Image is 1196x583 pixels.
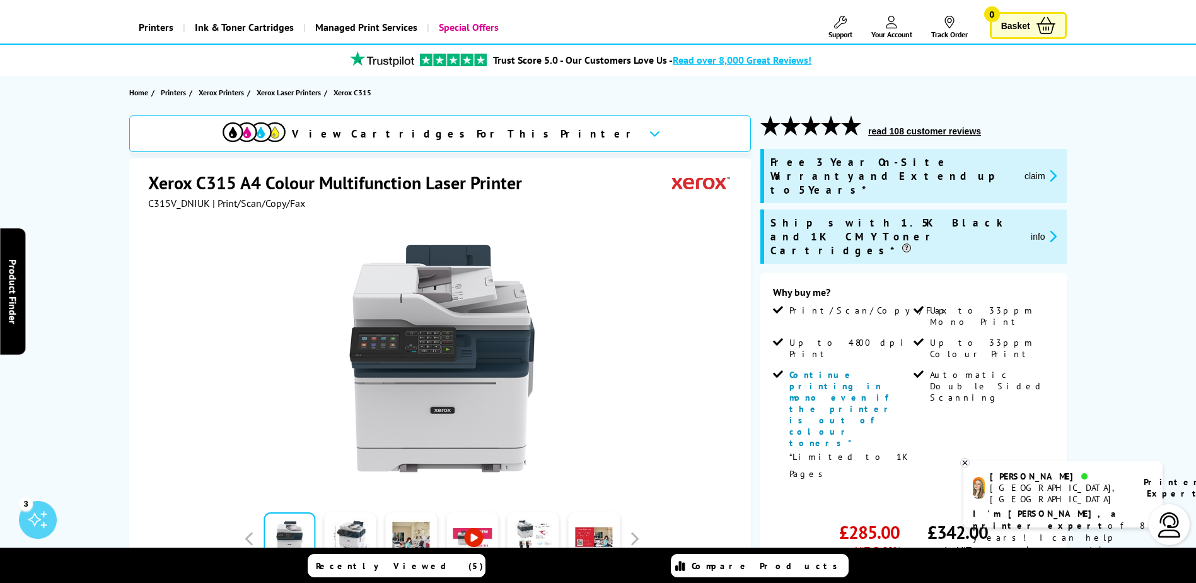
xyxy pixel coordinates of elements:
[864,126,985,137] button: read 108 customer reviews
[828,16,852,39] a: Support
[1001,17,1030,34] span: Basket
[789,449,910,483] p: *Limited to 1K Pages
[493,54,811,66] a: Trust Score 5.0 - Our Customers Love Us -Read over 8,000 Great Reviews!
[161,86,186,99] span: Printers
[212,197,305,209] span: | Print/Scan/Copy/Fax
[148,197,210,209] span: C315V_DNIUK
[148,171,535,194] h1: Xerox C315 A4 Colour Multifunction Laser Printer
[789,369,895,449] span: Continue printing in mono even if the printer is out of colour toners*
[839,521,900,544] span: £285.00
[1157,512,1182,538] img: user-headset-light.svg
[770,216,1021,257] span: Ships with 1.5K Black and 1K CMY Toner Cartridges*
[990,12,1067,39] a: Basket 0
[789,305,951,316] span: Print/Scan/Copy/Fax
[930,305,1051,327] span: Up to 33ppm Mono Print
[931,16,968,39] a: Track Order
[19,497,33,510] div: 3
[984,6,1000,22] span: 0
[316,560,484,572] span: Recently Viewed (5)
[199,86,244,99] span: Xerox Printers
[973,477,985,499] img: amy-livechat.png
[161,86,189,99] a: Printers
[973,508,1120,531] b: I'm [PERSON_NAME], a printer expert
[930,337,1051,360] span: Up to 33ppm Colour Print
[871,30,912,39] span: Your Account
[420,54,487,66] img: trustpilot rating
[1027,229,1060,244] button: promo-description
[673,54,811,66] span: Read over 8,000 Great Reviews!
[990,482,1128,505] div: [GEOGRAPHIC_DATA], [GEOGRAPHIC_DATA]
[789,337,910,360] span: Up to 4800 dpi Print
[129,86,148,99] span: Home
[303,11,427,44] a: Managed Print Services
[129,86,151,99] a: Home
[944,544,971,556] span: inc VAT
[257,86,324,99] a: Xerox Laser Printers
[318,235,566,482] img: Xerox C315
[770,155,1014,197] span: Free 3 Year On-Site Warranty and Extend up to 5 Years*
[183,11,303,44] a: Ink & Toner Cartridges
[334,86,374,99] a: Xerox C315
[199,86,247,99] a: Xerox Printers
[973,508,1153,568] p: of 8 years! I can help you choose the right product
[671,554,849,577] a: Compare Products
[223,122,286,142] img: cmyk-icon.svg
[427,11,508,44] a: Special Offers
[990,471,1128,482] div: [PERSON_NAME]
[672,171,730,194] img: Xerox
[292,127,639,141] span: View Cartridges For This Printer
[257,86,321,99] span: Xerox Laser Printers
[1021,168,1060,183] button: promo-description
[930,369,1051,403] span: Automatic Double Sided Scanning
[773,286,1054,305] div: Why buy me?
[195,11,294,44] span: Ink & Toner Cartridges
[845,544,900,556] span: ex VAT @ 20%
[828,30,852,39] span: Support
[308,554,485,577] a: Recently Viewed (5)
[334,86,371,99] span: Xerox C315
[692,560,844,572] span: Compare Products
[871,16,912,39] a: Your Account
[344,51,420,67] img: trustpilot rating
[129,11,183,44] a: Printers
[927,521,988,544] span: £342.00
[6,259,19,324] span: Product Finder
